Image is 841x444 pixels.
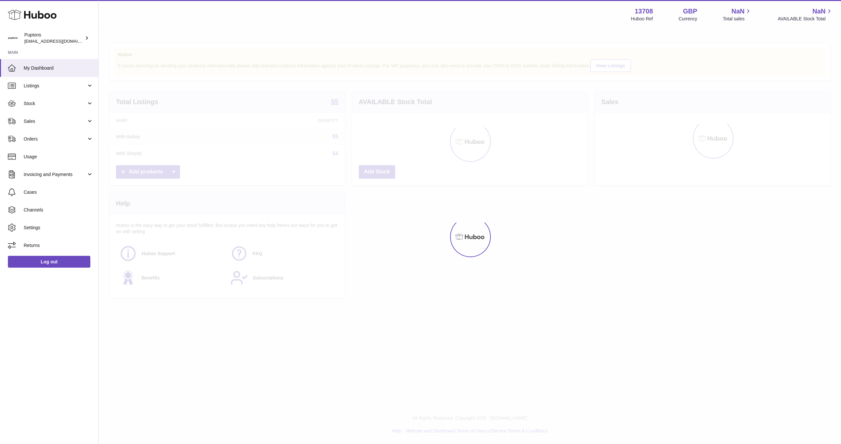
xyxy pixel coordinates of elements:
span: Cases [24,189,93,195]
div: Huboo Ref [631,16,653,22]
span: [EMAIL_ADDRESS][DOMAIN_NAME] [24,38,97,44]
div: Puptons [24,32,83,44]
span: Returns [24,242,93,249]
span: Invoicing and Payments [24,171,86,178]
div: Currency [679,16,697,22]
a: NaN Total sales [723,7,752,22]
span: AVAILABLE Stock Total [778,16,833,22]
span: Total sales [723,16,752,22]
span: Usage [24,154,93,160]
span: NaN [731,7,744,16]
a: Log out [8,256,90,268]
span: Sales [24,118,86,124]
img: hello@puptons.com [8,33,18,43]
span: NaN [812,7,826,16]
strong: GBP [683,7,697,16]
strong: 13708 [635,7,653,16]
span: Channels [24,207,93,213]
span: Stock [24,100,86,107]
span: Orders [24,136,86,142]
span: Settings [24,225,93,231]
a: NaN AVAILABLE Stock Total [778,7,833,22]
span: My Dashboard [24,65,93,71]
span: Listings [24,83,86,89]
